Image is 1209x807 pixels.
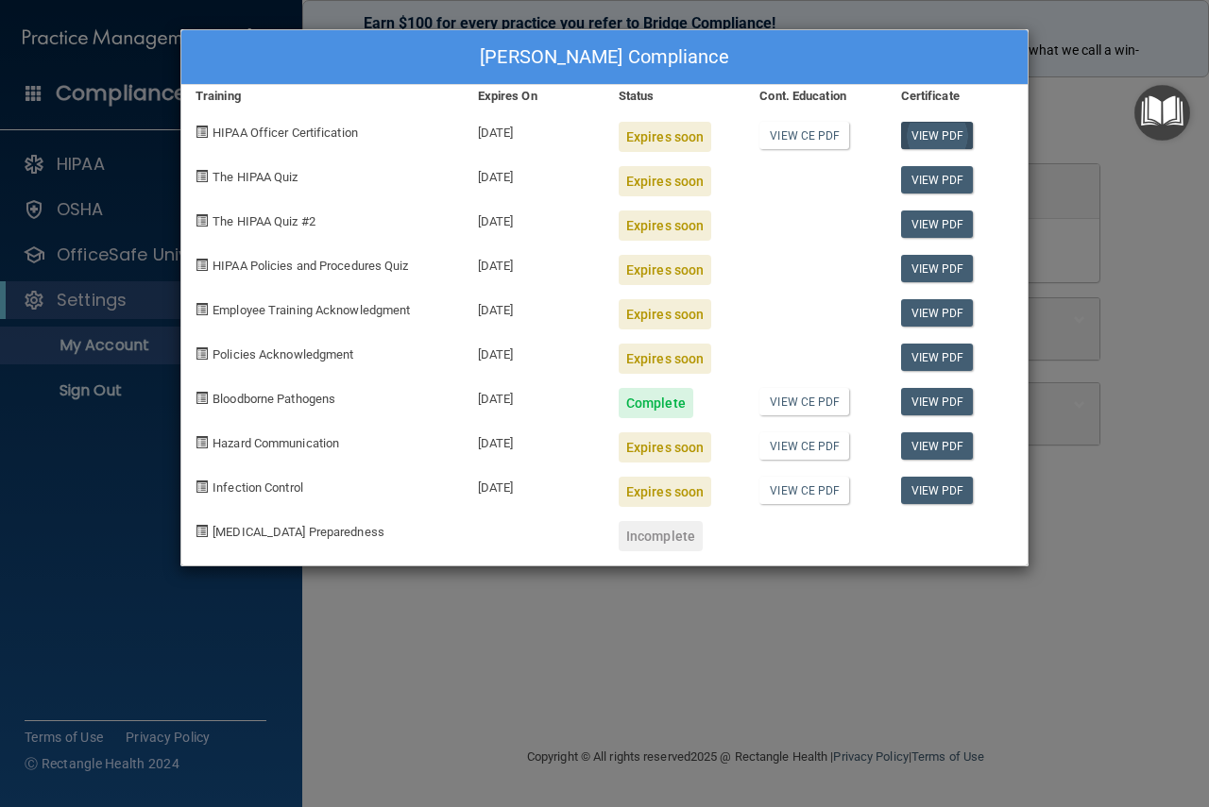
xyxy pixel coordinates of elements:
a: View PDF [901,255,974,282]
div: [DATE] [464,418,604,462]
span: HIPAA Policies and Procedures Quiz [213,259,408,273]
div: [DATE] [464,108,604,152]
div: Expires On [464,85,604,108]
div: [DATE] [464,196,604,241]
span: Hazard Communication [213,436,339,450]
div: Training [181,85,464,108]
a: View PDF [901,432,974,460]
div: Certificate [887,85,1028,108]
div: [DATE] [464,329,604,374]
div: Incomplete [619,521,703,551]
div: Expires soon [619,255,711,285]
a: View PDF [901,166,974,193]
div: Expires soon [619,166,711,196]
span: Infection Control [213,480,303,495]
span: The HIPAA Quiz #2 [213,214,315,228]
a: View PDF [901,299,974,327]
span: HIPAA Officer Certification [213,126,358,140]
a: View PDF [901,210,974,238]
div: [DATE] [464,152,604,196]
a: View PDF [901,388,974,415]
div: Expires soon [619,210,711,241]
div: Expires soon [619,344,711,374]
div: Complete [619,388,693,418]
a: View CE PDF [759,122,849,149]
div: [DATE] [464,241,604,285]
span: Employee Training Acknowledgment [213,303,410,317]
div: Expires soon [619,299,711,329]
div: Status [604,85,745,108]
div: [DATE] [464,374,604,418]
div: Cont. Education [745,85,886,108]
div: [DATE] [464,285,604,329]
div: [PERSON_NAME] Compliance [181,30,1028,85]
span: Bloodborne Pathogens [213,392,335,406]
div: [DATE] [464,462,604,507]
button: Open Resource Center [1134,85,1190,141]
span: [MEDICAL_DATA] Preparedness [213,525,384,539]
a: View CE PDF [759,432,849,460]
span: The HIPAA Quiz [213,170,298,184]
a: View PDF [901,122,974,149]
span: Policies Acknowledgment [213,347,353,361]
a: View CE PDF [759,388,849,415]
div: Expires soon [619,122,711,152]
a: View CE PDF [759,477,849,504]
a: View PDF [901,477,974,504]
div: Expires soon [619,432,711,462]
a: View PDF [901,344,974,371]
div: Expires soon [619,477,711,507]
